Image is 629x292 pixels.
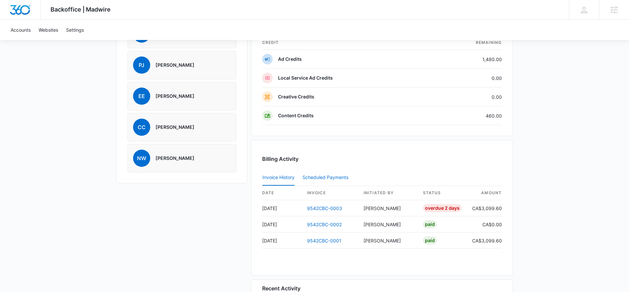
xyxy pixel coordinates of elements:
[262,155,502,163] h3: Billing Activity
[51,6,111,13] span: Backoffice | Madwire
[133,119,150,136] span: CC
[358,200,418,216] td: [PERSON_NAME]
[418,186,467,200] th: status
[262,170,295,186] button: Invoice History
[467,216,502,233] td: CA$0.00
[358,233,418,249] td: [PERSON_NAME]
[156,93,194,99] p: [PERSON_NAME]
[35,20,62,40] a: Websites
[302,175,351,180] div: Scheduled Payments
[262,200,302,216] td: [DATE]
[307,238,341,243] a: 9542CBC-0001
[467,200,502,216] td: CA$3,099.60
[432,50,502,69] td: 1,480.00
[7,20,35,40] a: Accounts
[278,56,302,62] p: Ad Credits
[156,155,194,162] p: [PERSON_NAME]
[432,36,502,50] th: Remaining
[432,106,502,125] td: 460.00
[358,216,418,233] td: [PERSON_NAME]
[467,233,502,249] td: CA$3,099.60
[133,88,150,105] span: ee
[423,204,462,212] div: Overdue 2 Days
[423,237,437,244] div: Paid
[432,88,502,106] td: 0.00
[262,216,302,233] td: [DATE]
[302,186,358,200] th: invoice
[358,186,418,200] th: Initiated By
[278,75,333,81] p: Local Service Ad Credits
[307,205,342,211] a: 9542CBC-0003
[278,93,314,100] p: Creative Credits
[156,62,194,68] p: [PERSON_NAME]
[432,69,502,88] td: 0.00
[423,220,437,228] div: Paid
[278,112,314,119] p: Content Credits
[262,233,302,249] td: [DATE]
[156,124,194,130] p: [PERSON_NAME]
[307,222,342,227] a: 9542CBC-0002
[467,186,502,200] th: amount
[262,186,302,200] th: date
[62,20,88,40] a: Settings
[133,150,150,167] span: NW
[262,36,432,50] th: credit
[133,56,150,74] span: PJ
